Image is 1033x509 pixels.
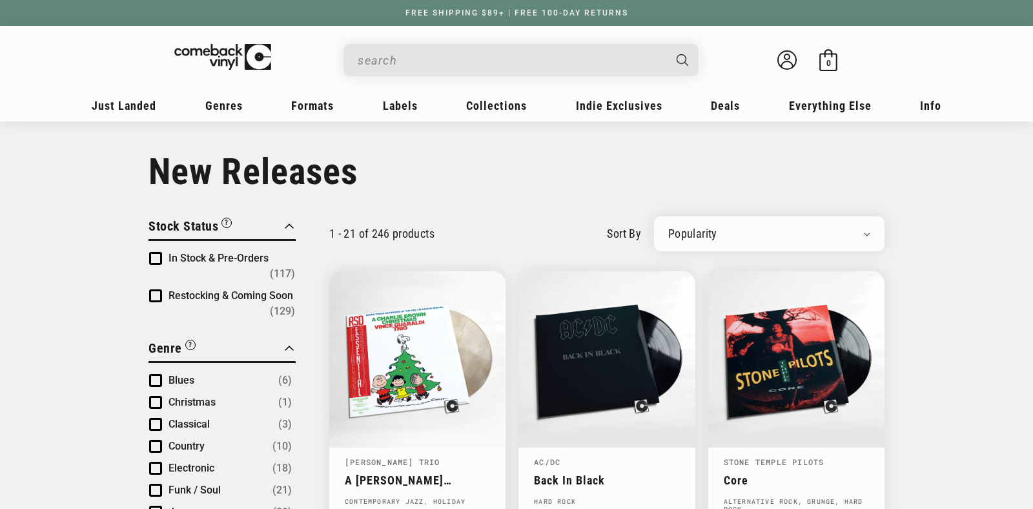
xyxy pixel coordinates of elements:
span: Number of products: (129) [270,304,295,319]
button: Filter by Genre [148,338,196,361]
input: When autocomplete results are available use up and down arrows to review and enter to select [358,47,664,74]
span: Number of products: (10) [272,439,292,454]
span: Labels [383,99,418,112]
span: Stock Status [148,218,218,234]
span: Everything Else [789,99,872,112]
div: Search [343,44,699,76]
span: Deals [711,99,740,112]
span: Electronic [169,462,214,474]
span: Just Landed [92,99,156,112]
span: Christmas [169,396,216,408]
a: Stone Temple Pilots [724,457,824,467]
span: Number of products: (6) [278,373,292,388]
span: Info [920,99,941,112]
span: Blues [169,374,194,386]
span: In Stock & Pre-Orders [169,252,269,264]
span: Collections [466,99,527,112]
label: sort by [607,225,641,242]
a: Back In Black [534,473,679,487]
button: Filter by Stock Status [148,216,232,239]
span: Number of products: (21) [272,483,292,498]
a: AC/DC [534,457,560,467]
p: 1 - 21 of 246 products [329,227,435,240]
span: Indie Exclusives [576,99,662,112]
a: [PERSON_NAME] Trio [345,457,440,467]
span: Funk / Soul [169,484,221,496]
span: Genre [148,340,182,356]
span: Restocking & Coming Soon [169,289,293,302]
span: Number of products: (1) [278,395,292,410]
a: Core [724,473,869,487]
span: Number of products: (3) [278,417,292,432]
h1: New Releases [148,151,885,193]
a: A [PERSON_NAME] Christmas [345,473,490,487]
button: Search [666,44,701,76]
span: Number of products: (117) [270,266,295,282]
span: Number of products: (18) [272,461,292,476]
a: FREE SHIPPING $89+ | FREE 100-DAY RETURNS [393,8,641,17]
span: Classical [169,418,210,430]
span: Country [169,440,205,452]
span: Formats [291,99,334,112]
span: Genres [205,99,243,112]
span: 0 [826,58,831,68]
